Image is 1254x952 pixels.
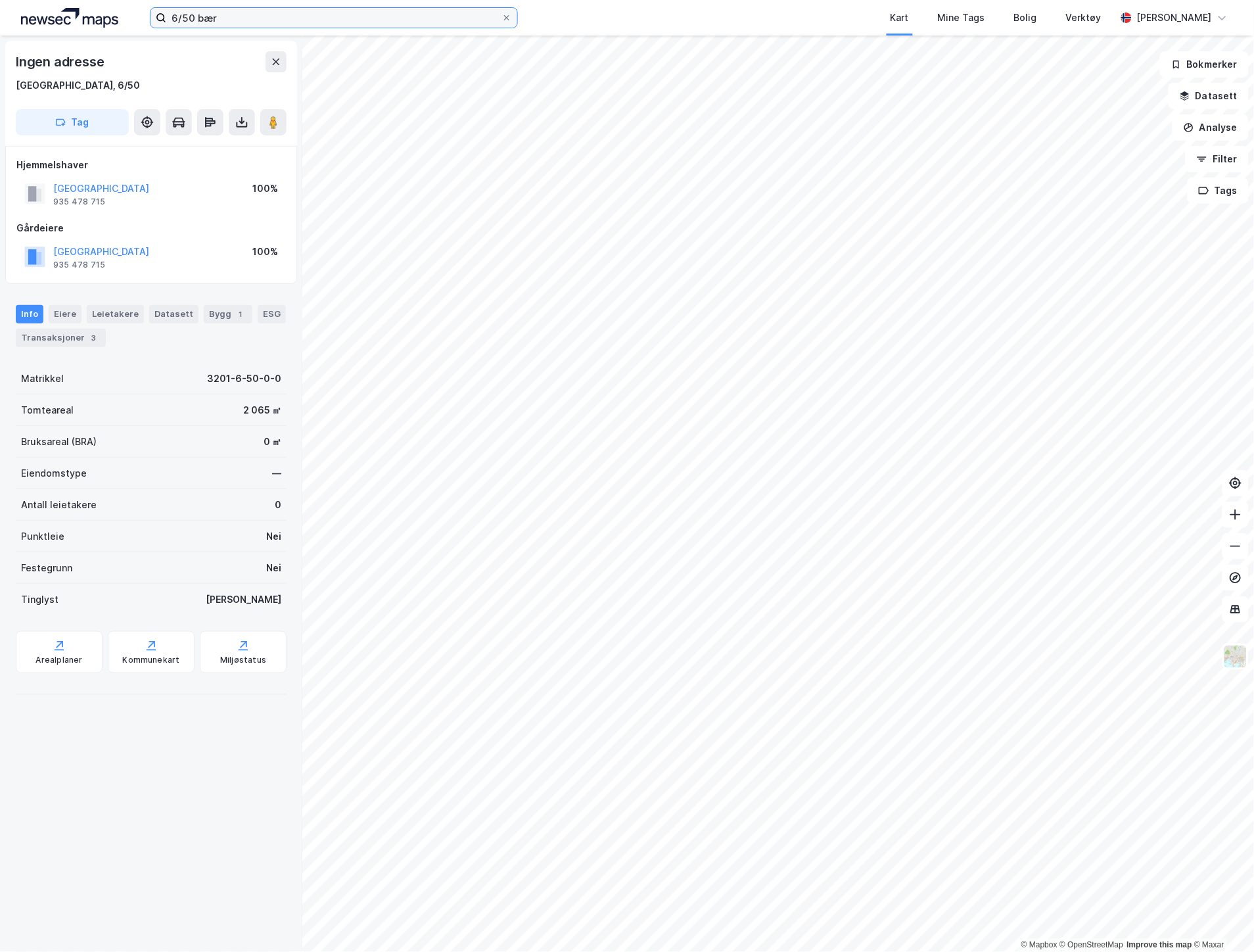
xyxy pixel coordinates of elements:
img: logo.a4113a55bc3d86da70a041830d287a7e.svg [21,8,118,28]
button: Bokmerker [1160,51,1249,78]
button: Analyse [1173,114,1249,141]
div: Arealplaner [35,655,82,665]
div: Bolig [1014,10,1037,26]
div: Matrikkel [21,371,64,387]
div: Miljøstatus [220,655,266,665]
div: 3 [87,331,101,345]
div: 935 478 715 [53,197,105,207]
div: [PERSON_NAME] [206,592,281,607]
button: Datasett [1169,83,1249,109]
a: Mapbox [1021,941,1057,950]
div: [PERSON_NAME] [1137,10,1212,26]
div: Datasett [149,305,198,323]
div: 1 [234,308,247,321]
div: Info [16,305,43,323]
div: Transaksjoner [16,329,106,347]
div: Kart [891,10,909,26]
div: Leietakere [87,305,144,323]
div: Mine Tags [938,10,985,26]
div: Gårdeiere [16,220,286,236]
div: Nei [266,560,281,576]
div: Verktøy [1066,10,1102,26]
div: Antall leietakere [21,497,97,513]
div: 100% [252,244,278,260]
iframe: Chat Widget [1188,889,1254,952]
div: 2 065 ㎡ [243,402,281,418]
button: Tag [16,109,129,135]
div: Tinglyst [21,592,58,607]
a: Improve this map [1127,941,1192,950]
div: Kontrollprogram for chat [1188,889,1254,952]
div: 935 478 715 [53,260,105,270]
div: ESG [258,305,286,323]
div: [GEOGRAPHIC_DATA], 6/50 [16,78,140,93]
div: 0 [275,497,281,513]
a: OpenStreetMap [1060,941,1124,950]
div: Eiere [49,305,81,323]
div: Bygg [204,305,252,323]
div: 3201-6-50-0-0 [207,371,281,387]
div: Eiendomstype [21,465,87,481]
div: Ingen adresse [16,51,106,72]
div: — [272,465,281,481]
div: Bruksareal (BRA) [21,434,97,450]
div: Hjemmelshaver [16,157,286,173]
div: Nei [266,529,281,544]
div: Kommunekart [122,655,179,665]
img: Z [1223,644,1248,669]
input: Søk på adresse, matrikkel, gårdeiere, leietakere eller personer [166,8,501,28]
div: Festegrunn [21,560,72,576]
button: Filter [1186,146,1249,172]
div: 0 ㎡ [264,434,281,450]
button: Tags [1188,178,1249,204]
div: 100% [252,181,278,197]
div: Tomteareal [21,402,74,418]
div: Punktleie [21,529,64,544]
